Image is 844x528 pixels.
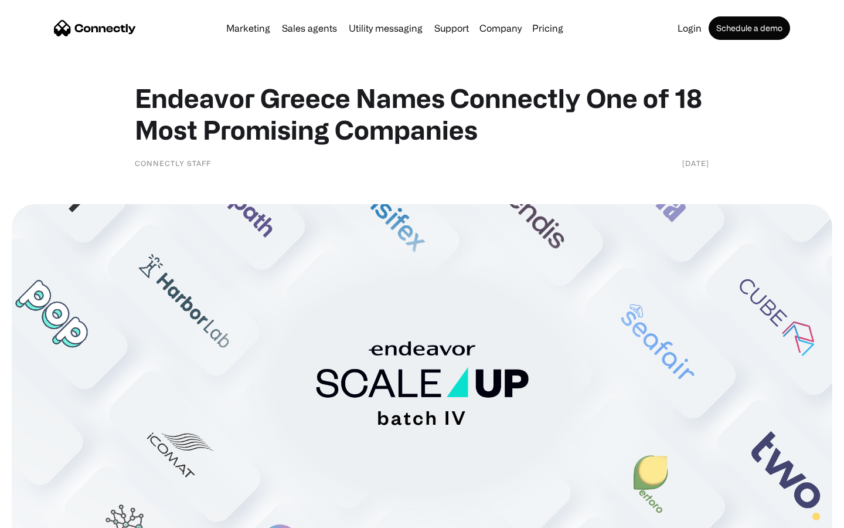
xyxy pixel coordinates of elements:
[135,157,211,169] div: Connectly Staff
[673,23,706,33] a: Login
[527,23,568,33] a: Pricing
[430,23,474,33] a: Support
[135,82,709,145] h1: Endeavor Greece Names Connectly One of 18 Most Promising Companies
[54,19,136,37] a: home
[479,20,522,36] div: Company
[476,20,525,36] div: Company
[277,23,342,33] a: Sales agents
[682,157,709,169] div: [DATE]
[23,507,70,524] ul: Language list
[12,507,70,524] aside: Language selected: English
[709,16,790,40] a: Schedule a demo
[222,23,275,33] a: Marketing
[344,23,427,33] a: Utility messaging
